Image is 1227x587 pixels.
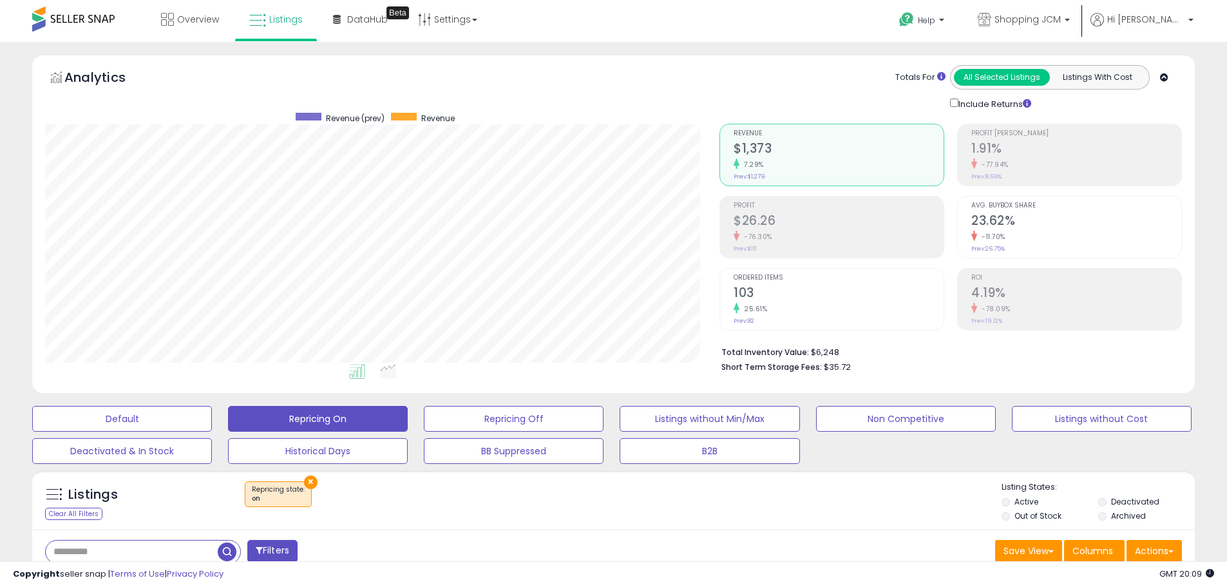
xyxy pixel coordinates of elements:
[32,438,212,464] button: Deactivated & In Stock
[424,406,604,432] button: Repricing Off
[1107,13,1184,26] span: Hi [PERSON_NAME]
[734,202,944,209] span: Profit
[739,232,772,242] small: -76.30%
[1012,406,1192,432] button: Listings without Cost
[971,202,1181,209] span: Avg. Buybox Share
[1072,544,1113,557] span: Columns
[228,438,408,464] button: Historical Days
[1090,13,1194,42] a: Hi [PERSON_NAME]
[252,485,305,504] span: Repricing state :
[13,568,224,581] div: seller snap | |
[252,494,305,503] div: on
[954,69,1050,86] button: All Selected Listings
[177,13,219,26] span: Overview
[721,343,1172,359] li: $6,248
[971,274,1181,282] span: ROI
[971,141,1181,159] h2: 1.91%
[816,406,996,432] button: Non Competitive
[1049,69,1145,86] button: Listings With Cost
[13,568,60,580] strong: Copyright
[734,213,944,231] h2: $26.26
[734,173,765,180] small: Prev: $1,279
[247,540,298,563] button: Filters
[1064,540,1125,562] button: Columns
[721,361,822,372] b: Short Term Storage Fees:
[269,13,303,26] span: Listings
[977,232,1005,242] small: -11.70%
[721,347,809,358] b: Total Inventory Value:
[734,317,754,325] small: Prev: 82
[424,438,604,464] button: BB Suppressed
[1111,496,1159,507] label: Deactivated
[32,406,212,432] button: Default
[110,568,165,580] a: Terms of Use
[824,361,851,373] span: $35.72
[734,130,944,137] span: Revenue
[304,476,318,489] button: ×
[899,12,915,28] i: Get Help
[64,68,151,90] h5: Analytics
[918,15,935,26] span: Help
[68,486,118,504] h5: Listings
[971,173,1002,180] small: Prev: 8.66%
[45,508,102,520] div: Clear All Filters
[1014,496,1038,507] label: Active
[895,72,946,84] div: Totals For
[347,13,388,26] span: DataHub
[734,141,944,159] h2: $1,373
[1002,481,1195,494] p: Listing States:
[734,285,944,303] h2: 103
[386,6,409,19] div: Tooltip anchor
[620,406,799,432] button: Listings without Min/Max
[1111,510,1146,521] label: Archived
[739,304,767,314] small: 25.61%
[1127,540,1182,562] button: Actions
[1014,510,1061,521] label: Out of Stock
[977,160,1009,169] small: -77.94%
[326,113,385,124] span: Revenue (prev)
[1159,568,1214,580] span: 2025-10-14 20:09 GMT
[734,245,757,253] small: Prev: $111
[971,285,1181,303] h2: 4.19%
[971,130,1181,137] span: Profit [PERSON_NAME]
[620,438,799,464] button: B2B
[977,304,1011,314] small: -78.09%
[971,245,1005,253] small: Prev: 26.75%
[995,540,1062,562] button: Save View
[971,213,1181,231] h2: 23.62%
[421,113,455,124] span: Revenue
[734,274,944,282] span: Ordered Items
[228,406,408,432] button: Repricing On
[167,568,224,580] a: Privacy Policy
[739,160,764,169] small: 7.29%
[889,2,957,42] a: Help
[940,96,1047,111] div: Include Returns
[994,13,1061,26] span: Shopping JCM
[971,317,1002,325] small: Prev: 19.12%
